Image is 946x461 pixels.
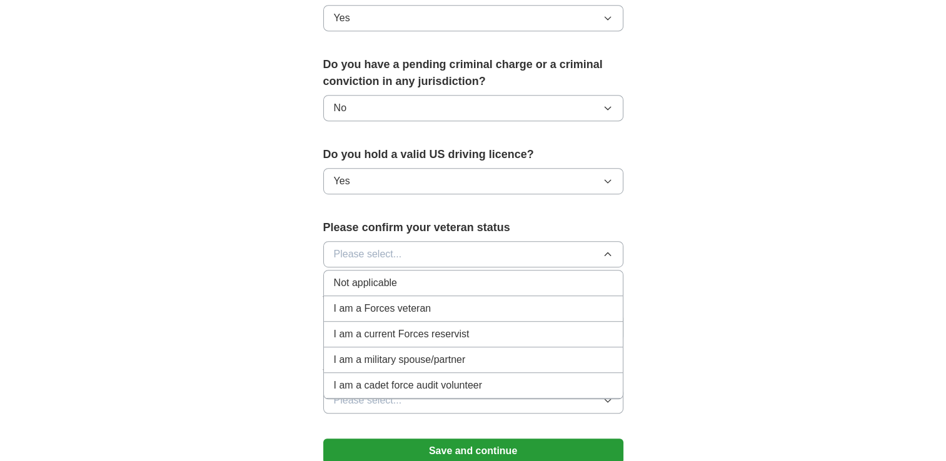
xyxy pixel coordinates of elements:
[334,378,482,393] span: I am a cadet force audit volunteer
[323,387,623,414] button: Please select...
[334,327,470,342] span: I am a current Forces reservist
[334,174,350,189] span: Yes
[323,5,623,31] button: Yes
[334,247,402,262] span: Please select...
[323,146,623,163] label: Do you hold a valid US driving licence?
[334,275,397,290] span: Not applicable
[323,168,623,194] button: Yes
[323,95,623,121] button: No
[334,352,466,367] span: I am a military spouse/partner
[323,241,623,267] button: Please select...
[334,301,431,316] span: I am a Forces veteran
[323,219,623,236] label: Please confirm your veteran status
[334,393,402,408] span: Please select...
[323,56,623,90] label: Do you have a pending criminal charge or a criminal conviction in any jurisdiction?
[334,101,346,116] span: No
[334,11,350,26] span: Yes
